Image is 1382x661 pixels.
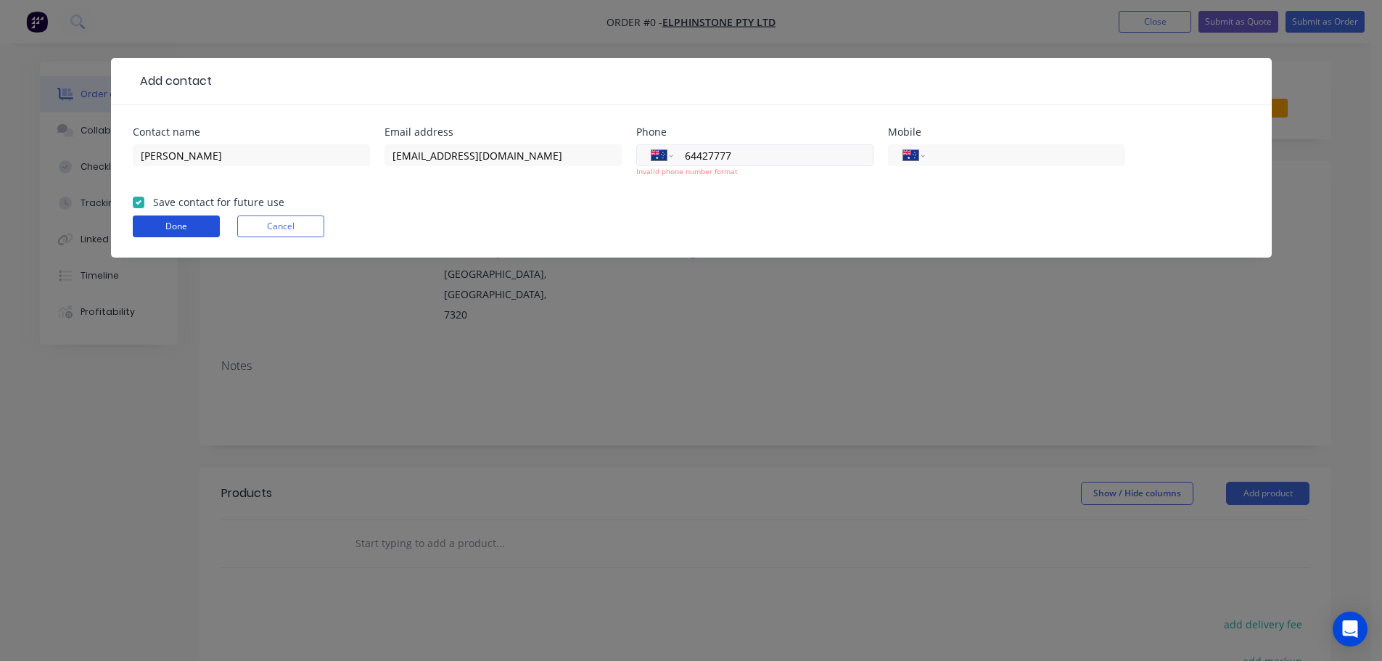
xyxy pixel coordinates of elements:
[636,166,873,177] div: Invalid phone number format
[133,73,212,90] div: Add contact
[133,215,220,237] button: Done
[133,127,370,137] div: Contact name
[153,194,284,210] label: Save contact for future use
[384,127,622,137] div: Email address
[888,127,1125,137] div: Mobile
[1333,612,1367,646] div: Open Intercom Messenger
[237,215,324,237] button: Cancel
[636,127,873,137] div: Phone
